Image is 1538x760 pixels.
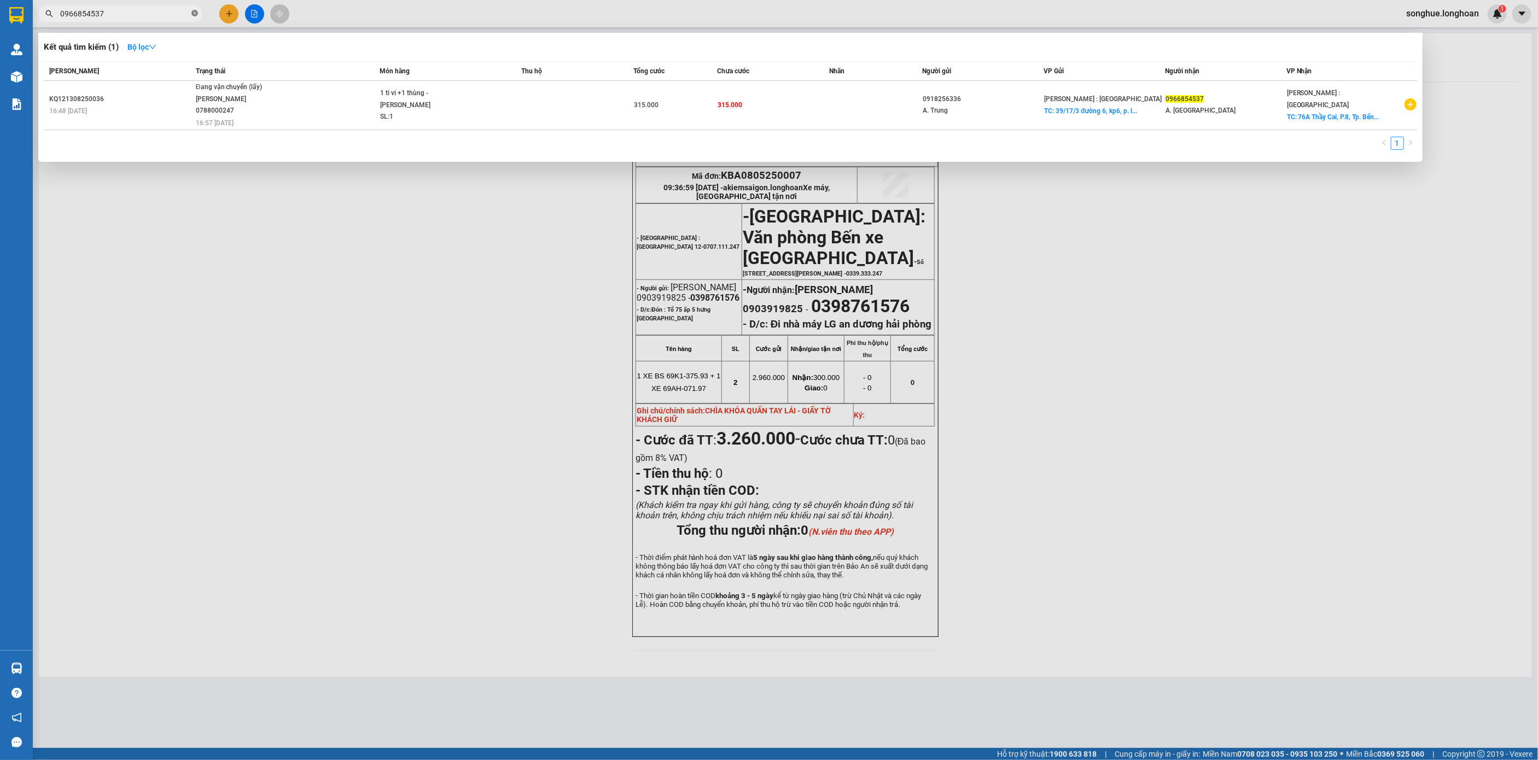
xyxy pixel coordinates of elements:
img: warehouse-icon [11,663,22,674]
span: [PERSON_NAME] : [GEOGRAPHIC_DATA] [1287,89,1349,109]
span: Thu hộ [521,67,542,75]
div: A. Trung [923,105,1044,116]
span: 16:48 [DATE] [49,107,87,115]
span: 315.000 [634,101,659,109]
span: Trạng thái [196,67,225,75]
a: 1 [1391,137,1403,149]
li: Previous Page [1378,137,1391,150]
span: Tổng cước [633,67,665,75]
span: Người nhận [1165,67,1199,75]
span: [PERSON_NAME] : [GEOGRAPHIC_DATA] [1044,95,1162,103]
div: [PERSON_NAME] 0788000247 [196,93,278,117]
span: plus-circle [1405,98,1417,110]
li: 1 [1391,137,1404,150]
div: A. [GEOGRAPHIC_DATA] [1166,105,1286,116]
span: down [149,43,156,51]
span: left [1381,139,1388,146]
span: 0966854537 [1166,95,1204,103]
div: KQ121308250036 [49,93,193,105]
span: VP Gửi [1044,67,1064,75]
span: 16:57 [DATE] [196,119,234,127]
img: warehouse-icon [11,44,22,55]
span: close-circle [191,9,198,19]
span: question-circle [11,688,22,698]
div: 1 ti vi +1 thùng - [PERSON_NAME] [380,87,462,111]
img: logo-vxr [9,7,24,24]
div: Đang vận chuyển (lấy) [196,81,278,93]
span: message [11,737,22,747]
button: left [1378,137,1391,150]
img: warehouse-icon [11,71,22,83]
span: 315.000 [718,101,742,109]
span: notification [11,712,22,723]
img: solution-icon [11,98,22,110]
li: Next Page [1404,137,1417,150]
h3: Kết quả tìm kiếm ( 1 ) [44,42,119,53]
span: Chưa cước [717,67,749,75]
input: Tìm tên, số ĐT hoặc mã đơn [60,8,189,20]
strong: Bộ lọc [127,43,156,51]
span: TC: 39/17/3 đường 6, kp6, p. l... [1044,107,1137,115]
span: [PERSON_NAME] [49,67,99,75]
span: VP Nhận [1286,67,1312,75]
button: right [1404,137,1417,150]
span: Người gửi [923,67,952,75]
button: Bộ lọcdown [119,38,165,56]
span: Nhãn [829,67,844,75]
div: 0918256336 [923,93,1044,105]
div: SL: 1 [380,111,462,123]
span: search [45,10,53,17]
span: right [1407,139,1414,146]
span: TC: 76A Thầy Cai, P.8, Tp. Bến... [1287,113,1379,121]
span: close-circle [191,10,198,16]
span: Món hàng [380,67,410,75]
